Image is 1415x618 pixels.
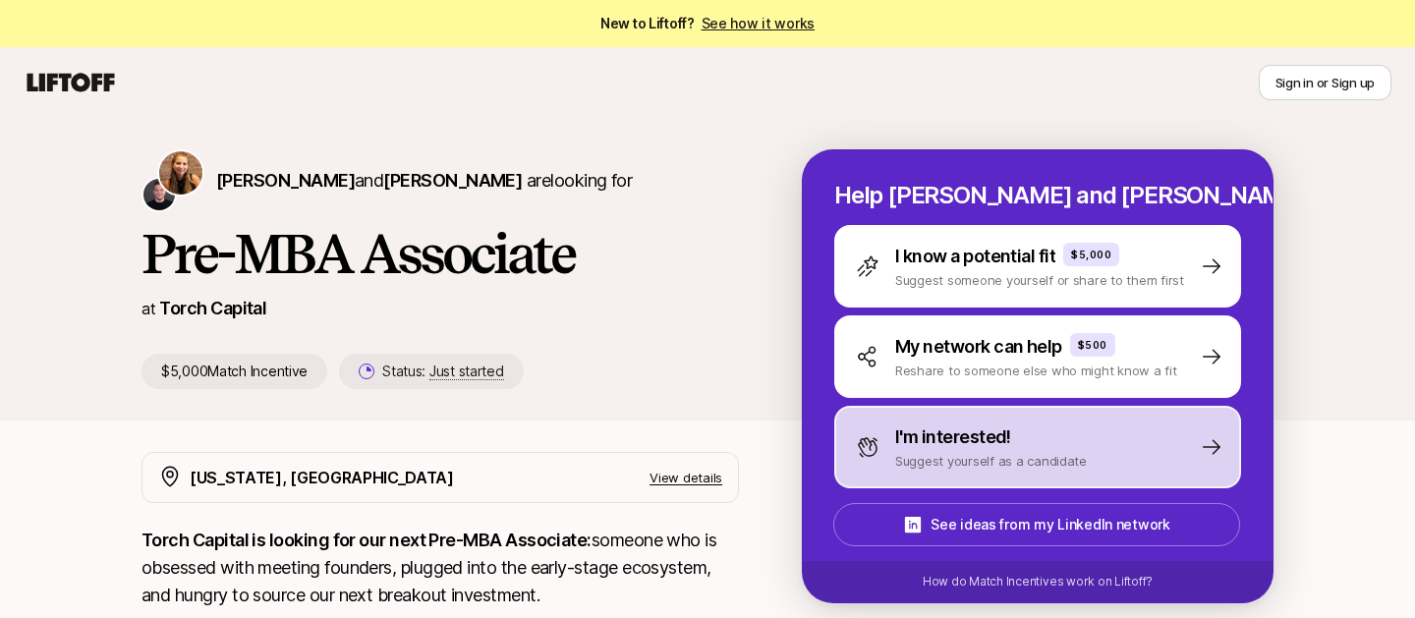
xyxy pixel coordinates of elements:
span: [PERSON_NAME] [383,170,522,191]
p: [US_STATE], [GEOGRAPHIC_DATA] [190,465,454,490]
p: someone who is obsessed with meeting founders, plugged into the early-stage ecosystem, and hungry... [141,527,739,609]
button: Sign in or Sign up [1259,65,1391,100]
span: Just started [429,363,504,380]
p: Status: [382,360,503,383]
span: New to Liftoff? [600,12,815,35]
img: Katie Reiner [159,151,202,195]
p: are looking for [216,167,632,195]
p: See ideas from my LinkedIn network [931,513,1169,536]
strong: Torch Capital is looking for our next Pre-MBA Associate: [141,530,592,550]
a: See how it works [702,15,816,31]
p: Suggest yourself as a candidate [895,451,1087,471]
p: How do Match Incentives work on Liftoff? [923,573,1153,590]
p: I'm interested! [895,423,1011,451]
a: Torch Capital [159,298,266,318]
p: Reshare to someone else who might know a fit [895,361,1177,380]
h1: Pre-MBA Associate [141,224,739,283]
p: $5,000 [1071,247,1111,262]
p: $5,000 Match Incentive [141,354,327,389]
p: I know a potential fit [895,243,1055,270]
p: Suggest someone yourself or share to them first [895,270,1184,290]
p: View details [650,468,722,487]
p: $500 [1078,337,1107,353]
button: See ideas from my LinkedIn network [833,503,1240,546]
p: My network can help [895,333,1062,361]
p: Help [PERSON_NAME] and [PERSON_NAME] hire [834,182,1241,209]
img: Christopher Harper [143,179,175,210]
span: and [355,170,522,191]
span: [PERSON_NAME] [216,170,355,191]
p: at [141,296,155,321]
